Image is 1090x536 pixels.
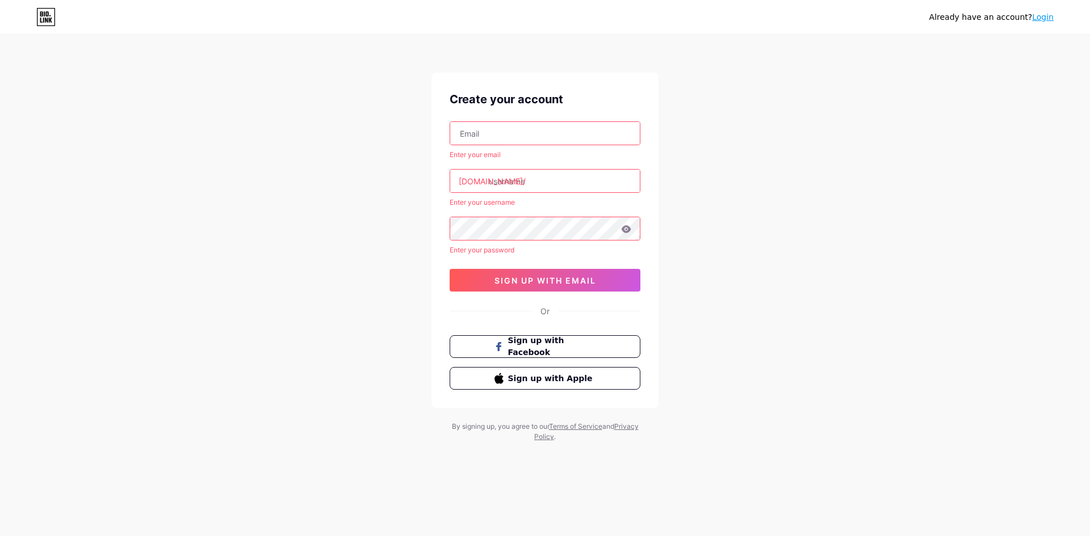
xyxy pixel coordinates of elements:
[450,122,640,145] input: Email
[450,367,640,390] button: Sign up with Apple
[450,245,640,255] div: Enter your password
[450,150,640,160] div: Enter your email
[450,91,640,108] div: Create your account
[508,335,596,358] span: Sign up with Facebook
[540,305,550,317] div: Or
[1032,12,1054,22] a: Login
[929,11,1054,23] div: Already have an account?
[508,373,596,385] span: Sign up with Apple
[459,175,526,187] div: [DOMAIN_NAME]/
[450,170,640,192] input: username
[450,197,640,208] div: Enter your username
[549,422,602,431] a: Terms of Service
[450,269,640,292] button: sign up with email
[494,276,596,285] span: sign up with email
[450,335,640,358] button: Sign up with Facebook
[448,421,642,442] div: By signing up, you agree to our and .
